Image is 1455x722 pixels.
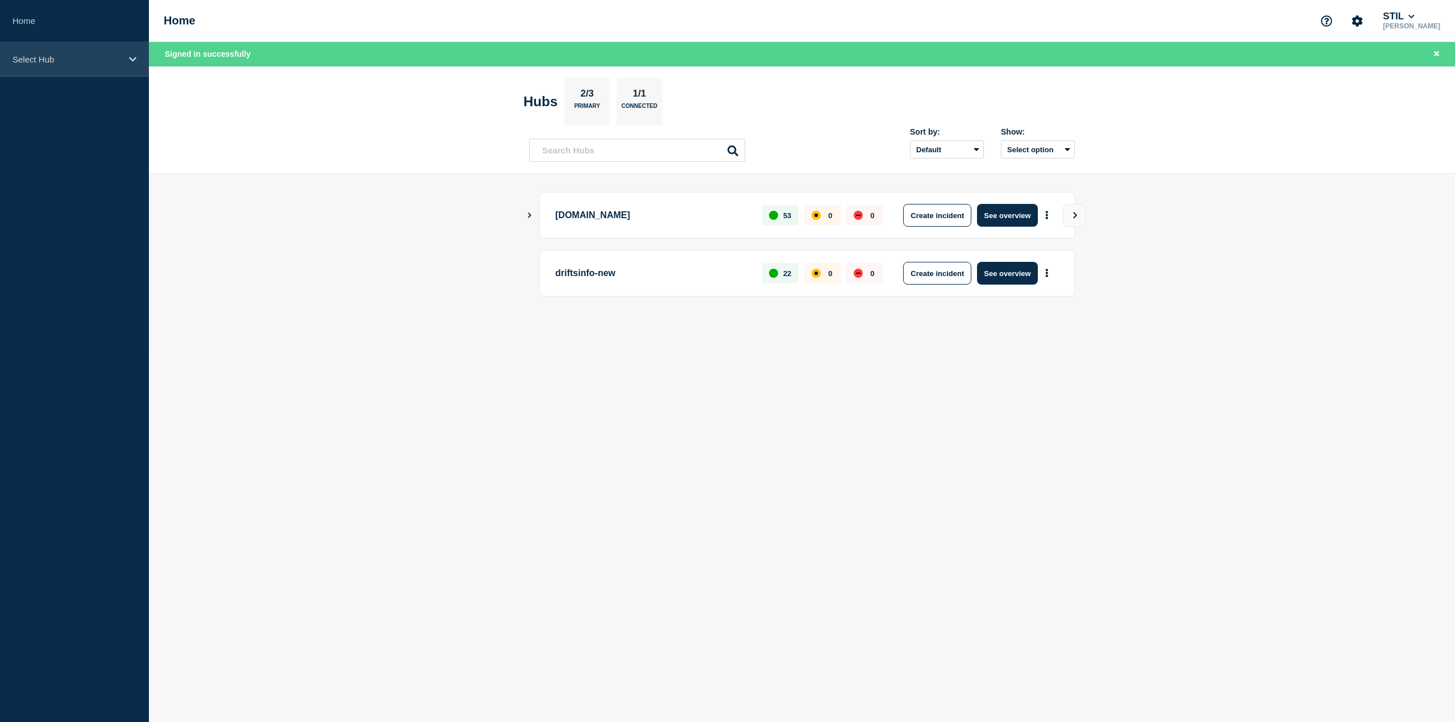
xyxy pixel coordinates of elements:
[1429,48,1444,61] button: Close banner
[783,269,791,278] p: 22
[903,262,971,285] button: Create incident
[529,139,745,162] input: Search Hubs
[812,211,821,220] div: affected
[903,204,971,227] button: Create incident
[977,262,1037,285] button: See overview
[783,211,791,220] p: 53
[621,103,657,115] p: Connected
[164,14,196,27] h1: Home
[1040,205,1054,226] button: More actions
[555,204,749,227] p: [DOMAIN_NAME]
[13,55,122,64] p: Select Hub
[527,211,533,220] button: Show Connected Hubs
[576,88,598,103] p: 2/3
[870,269,874,278] p: 0
[165,49,251,59] span: Signed in successfully
[854,211,863,220] div: down
[769,211,778,220] div: up
[812,269,821,278] div: affected
[555,262,749,285] p: driftsinfo-new
[828,269,832,278] p: 0
[910,127,984,136] div: Sort by:
[1315,9,1338,33] button: Support
[870,211,874,220] p: 0
[977,204,1037,227] button: See overview
[1381,22,1442,30] p: [PERSON_NAME]
[629,88,651,103] p: 1/1
[1001,127,1075,136] div: Show:
[523,94,558,110] h2: Hubs
[910,140,984,158] select: Sort by
[1381,11,1416,22] button: STIL
[854,269,863,278] div: down
[1001,140,1075,158] button: Select option
[1345,9,1369,33] button: Account settings
[574,103,600,115] p: Primary
[828,211,832,220] p: 0
[1063,204,1086,227] button: View
[1040,263,1054,284] button: More actions
[769,269,778,278] div: up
